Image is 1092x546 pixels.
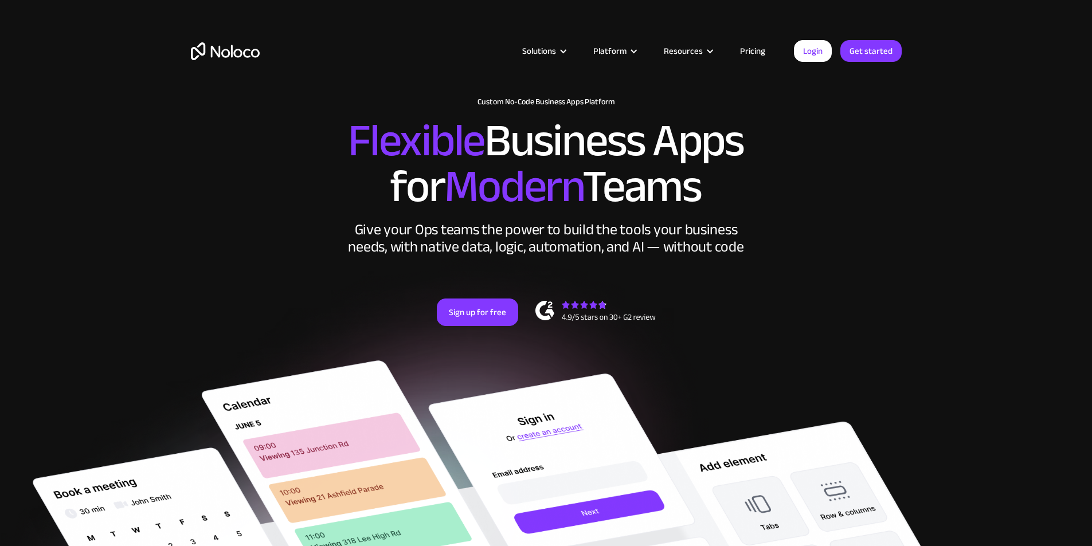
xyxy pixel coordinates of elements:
[191,118,902,210] h2: Business Apps for Teams
[346,221,747,256] div: Give your Ops teams the power to build the tools your business needs, with native data, logic, au...
[593,44,627,58] div: Platform
[649,44,726,58] div: Resources
[191,42,260,60] a: home
[508,44,579,58] div: Solutions
[726,44,780,58] a: Pricing
[579,44,649,58] div: Platform
[437,298,518,326] a: Sign up for free
[794,40,832,62] a: Login
[840,40,902,62] a: Get started
[664,44,703,58] div: Resources
[444,144,582,229] span: Modern
[348,98,484,183] span: Flexible
[522,44,556,58] div: Solutions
